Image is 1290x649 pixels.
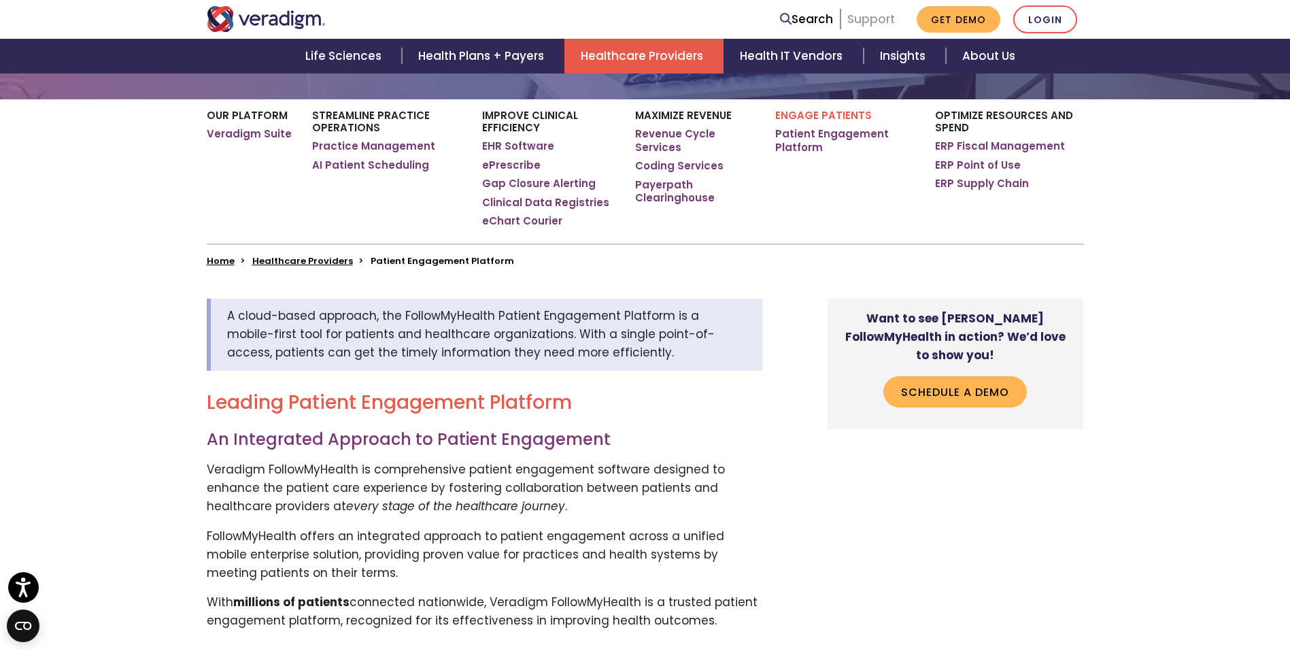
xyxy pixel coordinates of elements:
[207,527,762,583] p: FollowMyHealth offers an integrated approach to patient engagement across a unified mobile enterp...
[780,10,833,29] a: Search
[564,39,724,73] a: Healthcare Providers
[883,376,1027,407] a: Schedule a Demo
[207,254,235,267] a: Home
[635,159,724,173] a: Coding Services
[402,39,564,73] a: Health Plans + Payers
[207,6,326,32] img: Veradigm logo
[935,139,1065,153] a: ERP Fiscal Management
[1013,5,1077,33] a: Login
[312,159,429,172] a: AI Patient Scheduling
[482,177,596,190] a: Gap Closure Alerting
[845,310,1066,363] strong: Want to see [PERSON_NAME] FollowMyHealth in action? We’d love to show you!
[233,594,350,610] strong: millions of patients
[227,307,715,361] span: A cloud-based approach, the FollowMyHealth Patient Engagement Platform is a mobile-first tool for...
[635,178,754,205] a: Payerpath Clearinghouse
[207,593,762,630] p: With connected nationwide, Veradigm FollowMyHealth is a trusted patient engagement platform, reco...
[207,127,292,141] a: Veradigm Suite
[864,39,946,73] a: Insights
[482,214,562,228] a: eChart Courier
[935,177,1029,190] a: ERP Supply Chain
[289,39,402,73] a: Life Sciences
[482,139,554,153] a: EHR Software
[635,127,754,154] a: Revenue Cycle Services
[482,159,541,172] a: ePrescribe
[1029,551,1274,633] iframe: Drift Chat Widget
[7,610,39,642] button: Open CMP widget
[207,461,762,516] p: Veradigm FollowMyHealth is comprehensive patient engagement software designed to enhance the pati...
[724,39,863,73] a: Health IT Vendors
[775,127,915,154] a: Patient Engagement Platform
[252,254,353,267] a: Healthcare Providers
[917,6,1000,33] a: Get Demo
[946,39,1032,73] a: About Us
[935,159,1021,172] a: ERP Point of Use
[312,139,435,153] a: Practice Management
[207,430,762,450] h3: An Integrated Approach to Patient Engagement
[346,498,565,514] em: every stage of the healthcare journey
[207,391,762,414] h2: Leading Patient Engagement Platform
[482,196,609,210] a: Clinical Data Registries
[847,11,895,27] a: Support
